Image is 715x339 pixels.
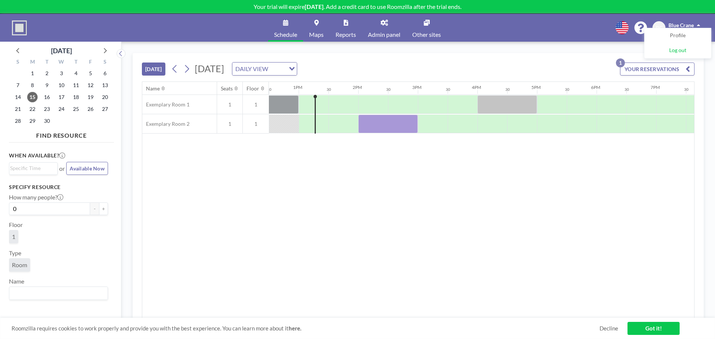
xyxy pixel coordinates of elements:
[100,92,110,102] span: Saturday, September 20, 2025
[27,92,38,102] span: Monday, September 15, 2025
[59,165,65,172] span: or
[531,84,541,90] div: 5PM
[71,68,81,79] span: Thursday, September 4, 2025
[27,80,38,90] span: Monday, September 8, 2025
[142,101,190,108] span: Exemplary Room 1
[670,32,686,39] span: Profile
[327,87,331,92] div: 30
[100,68,110,79] span: Saturday, September 6, 2025
[51,45,72,56] div: [DATE]
[85,92,96,102] span: Friday, September 19, 2025
[13,80,23,90] span: Sunday, September 7, 2025
[56,104,67,114] span: Wednesday, September 24, 2025
[27,116,38,126] span: Monday, September 29, 2025
[142,121,190,127] span: Exemplary Room 2
[13,116,23,126] span: Sunday, September 28, 2025
[13,104,23,114] span: Sunday, September 21, 2025
[505,87,510,92] div: 30
[232,63,297,75] div: Search for option
[625,87,629,92] div: 30
[620,63,695,76] button: YOUR RESERVATIONS1
[9,163,57,174] div: Search for option
[85,104,96,114] span: Friday, September 26, 2025
[100,80,110,90] span: Saturday, September 13, 2025
[69,58,83,67] div: T
[56,80,67,90] span: Wednesday, September 10, 2025
[9,194,63,201] label: How many people?
[651,84,660,90] div: 7PM
[309,32,324,38] span: Maps
[472,84,481,90] div: 4PM
[268,14,303,42] a: Schedule
[9,184,108,191] h3: Specify resource
[289,325,301,332] a: here.
[85,68,96,79] span: Friday, September 5, 2025
[71,80,81,90] span: Thursday, September 11, 2025
[368,32,400,38] span: Admin panel
[90,202,99,215] button: -
[10,288,104,298] input: Search for option
[27,104,38,114] span: Monday, September 22, 2025
[54,58,69,67] div: W
[669,47,686,54] span: Log out
[42,104,52,114] span: Tuesday, September 23, 2025
[221,85,233,92] div: Seats
[99,202,108,215] button: +
[56,92,67,102] span: Wednesday, September 17, 2025
[616,58,625,67] p: 1
[446,87,450,92] div: 30
[305,3,324,10] b: [DATE]
[27,68,38,79] span: Monday, September 1, 2025
[12,233,15,240] span: 1
[9,287,108,300] div: Search for option
[627,322,680,335] a: Got it!
[42,92,52,102] span: Tuesday, September 16, 2025
[146,85,160,92] div: Name
[270,64,285,74] input: Search for option
[600,325,618,332] a: Decline
[303,14,330,42] a: Maps
[412,84,422,90] div: 3PM
[83,58,98,67] div: F
[9,249,21,257] label: Type
[243,121,269,127] span: 1
[71,92,81,102] span: Thursday, September 18, 2025
[42,116,52,126] span: Tuesday, September 30, 2025
[66,162,108,175] button: Available Now
[42,80,52,90] span: Tuesday, September 9, 2025
[386,87,391,92] div: 30
[10,164,53,172] input: Search for option
[9,129,114,139] h4: FIND RESOURCE
[12,20,27,35] img: organization-logo
[195,63,224,74] span: [DATE]
[565,87,569,92] div: 30
[336,32,356,38] span: Reports
[25,58,40,67] div: M
[267,87,271,92] div: 30
[142,63,165,76] button: [DATE]
[70,165,105,172] span: Available Now
[13,92,23,102] span: Sunday, September 14, 2025
[353,84,362,90] div: 2PM
[362,14,406,42] a: Admin panel
[42,68,52,79] span: Tuesday, September 2, 2025
[98,58,112,67] div: S
[12,261,27,269] span: Room
[247,85,259,92] div: Floor
[71,104,81,114] span: Thursday, September 25, 2025
[217,101,242,108] span: 1
[645,28,711,43] a: Profile
[645,43,711,58] a: Log out
[9,221,23,228] label: Floor
[330,14,362,42] a: Reports
[85,80,96,90] span: Friday, September 12, 2025
[668,22,694,28] span: Blue Crane
[656,25,662,31] span: BC
[234,64,270,74] span: DAILY VIEW
[591,84,600,90] div: 6PM
[274,32,297,38] span: Schedule
[11,58,25,67] div: S
[243,101,269,108] span: 1
[217,121,242,127] span: 1
[9,278,24,285] label: Name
